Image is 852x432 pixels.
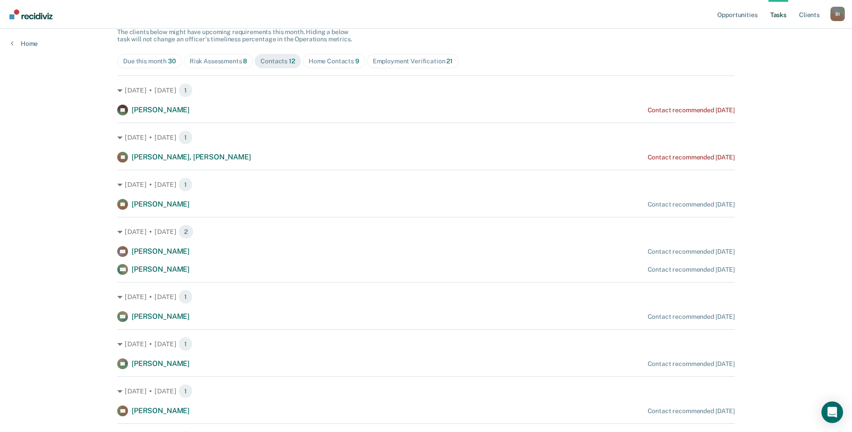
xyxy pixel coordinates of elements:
div: Risk Assessments [190,57,247,65]
span: 1 [178,130,193,145]
div: Employment Verification [373,57,453,65]
div: B I [830,7,845,21]
span: [PERSON_NAME] [132,200,190,208]
span: [PERSON_NAME], [PERSON_NAME] [132,153,251,161]
div: Contacts [260,57,295,65]
span: 21 [446,57,453,65]
span: 9 [355,57,359,65]
span: [PERSON_NAME] [132,359,190,368]
span: The clients below might have upcoming requirements this month. Hiding a below task will not chang... [117,28,352,43]
button: Profile dropdown button [830,7,845,21]
div: Contact recommended [DATE] [648,313,735,321]
span: 30 [168,57,176,65]
span: [PERSON_NAME] [132,406,190,415]
div: [DATE] • [DATE] 2 [117,225,735,239]
span: 12 [289,57,295,65]
span: 1 [178,177,193,192]
div: [DATE] • [DATE] 1 [117,384,735,398]
span: 1 [178,384,193,398]
span: 1 [178,290,193,304]
div: [DATE] • [DATE] 1 [117,290,735,304]
div: [DATE] • [DATE] 1 [117,83,735,97]
div: [DATE] • [DATE] 1 [117,130,735,145]
span: 1 [178,337,193,351]
div: Contact recommended [DATE] [648,106,735,114]
span: [PERSON_NAME] [132,247,190,256]
div: Contact recommended [DATE] [648,201,735,208]
div: Due this month [123,57,176,65]
div: [DATE] • [DATE] 1 [117,337,735,351]
a: Home [11,40,38,48]
div: Contact recommended [DATE] [648,360,735,368]
div: Open Intercom Messenger [821,401,843,423]
div: Contact recommended [DATE] [648,154,735,161]
span: 2 [178,225,194,239]
img: Recidiviz [9,9,53,19]
div: Home Contacts [309,57,359,65]
div: Contact recommended [DATE] [648,248,735,256]
div: Contact recommended [DATE] [648,407,735,415]
div: [DATE] • [DATE] 1 [117,177,735,192]
span: 1 [178,83,193,97]
div: Contact recommended [DATE] [648,266,735,273]
span: [PERSON_NAME] [132,312,190,321]
span: 8 [243,57,247,65]
span: [PERSON_NAME] [132,106,190,114]
span: [PERSON_NAME] [132,265,190,273]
